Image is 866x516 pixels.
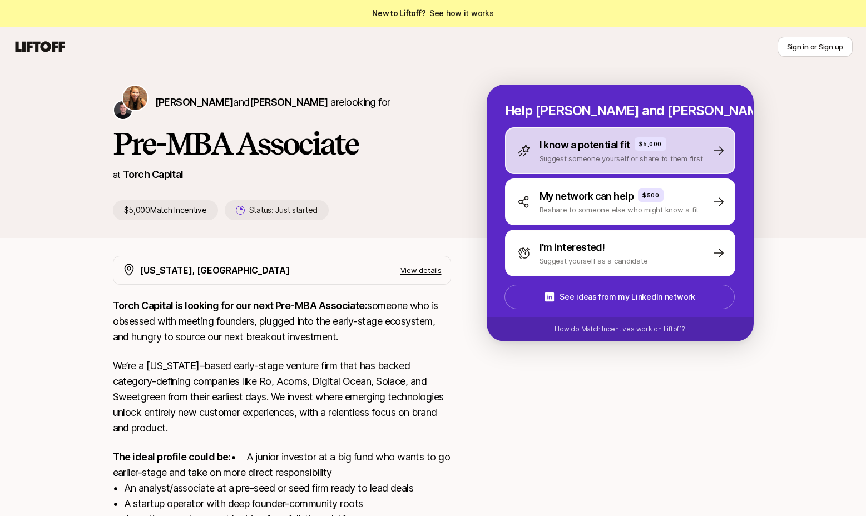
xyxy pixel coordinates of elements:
[560,290,695,304] p: See ideas from my LinkedIn network
[400,265,442,276] p: View details
[275,205,318,215] span: Just started
[778,37,853,57] button: Sign in or Sign up
[540,240,605,255] p: I'm interested!
[540,188,634,204] p: My network can help
[250,96,328,108] span: [PERSON_NAME]
[372,7,493,20] span: New to Liftoff?
[113,127,451,160] h1: Pre-MBA Associate
[113,300,368,311] strong: Torch Capital is looking for our next Pre-MBA Associate:
[429,8,494,18] a: See how it works
[233,96,328,108] span: and
[639,140,662,148] p: $5,000
[540,204,699,215] p: Reshare to someone else who might know a fit
[140,263,290,277] p: [US_STATE], [GEOGRAPHIC_DATA]
[540,137,630,153] p: I know a potential fit
[113,358,451,436] p: We’re a [US_STATE]–based early-stage venture firm that has backed category-defining companies lik...
[555,324,685,334] p: How do Match Incentives work on Liftoff?
[123,86,147,110] img: Katie Reiner
[504,285,735,309] button: See ideas from my LinkedIn network
[123,168,184,180] a: Torch Capital
[113,451,231,463] strong: The ideal profile could be:
[113,298,451,345] p: someone who is obsessed with meeting founders, plugged into the early-stage ecosystem, and hungry...
[540,255,648,266] p: Suggest yourself as a candidate
[249,204,318,217] p: Status:
[155,95,390,110] p: are looking for
[113,167,121,182] p: at
[113,200,218,220] p: $5,000 Match Incentive
[505,103,735,118] p: Help [PERSON_NAME] and [PERSON_NAME] hire
[642,191,659,200] p: $500
[114,101,132,119] img: Christopher Harper
[540,153,703,164] p: Suggest someone yourself or share to them first
[155,96,234,108] span: [PERSON_NAME]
